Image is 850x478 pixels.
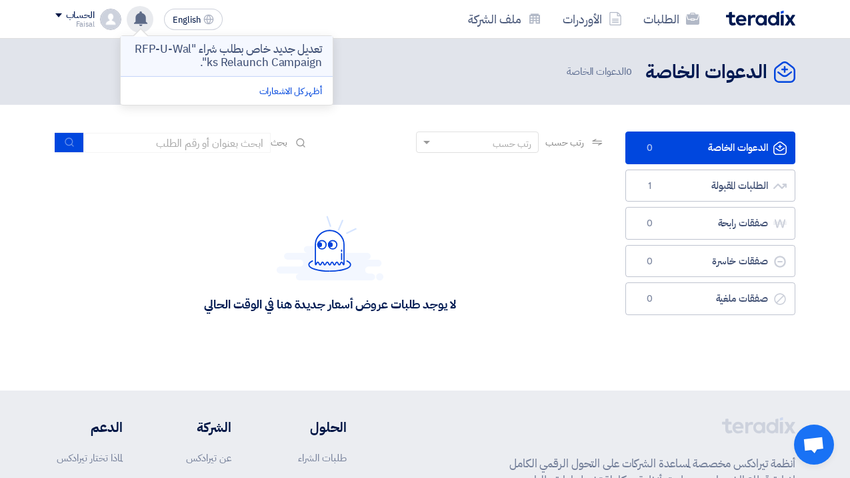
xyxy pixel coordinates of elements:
[55,21,95,28] div: Faisal
[259,84,322,98] a: أظهر كل الاشعارات
[66,10,95,21] div: الحساب
[277,216,383,280] img: Hello
[794,425,834,465] a: Open chat
[162,417,231,437] li: الشركة
[186,451,231,465] a: عن تيرادكس
[457,3,552,35] a: ملف الشركة
[173,15,201,25] span: English
[57,451,123,465] a: لماذا تختار تيرادكس
[642,180,658,193] span: 1
[552,3,633,35] a: الأوردرات
[633,3,710,35] a: الطلبات
[642,142,658,155] span: 0
[298,451,347,465] a: طلبات الشراء
[567,64,635,79] span: الدعوات الخاصة
[131,43,322,69] p: تعديل جديد خاص بطلب شراء "RFP-U-Walks Relaunch Campaign".
[626,64,632,79] span: 0
[642,292,658,306] span: 0
[271,136,288,150] span: بحث
[625,282,795,315] a: صفقات ملغية0
[625,245,795,278] a: صفقات خاسرة0
[271,417,347,437] li: الحلول
[625,207,795,240] a: صفقات رابحة0
[645,59,767,85] h2: الدعوات الخاصة
[545,136,583,150] span: رتب حسب
[726,11,795,26] img: Teradix logo
[100,9,121,30] img: profile_test.png
[625,132,795,164] a: الدعوات الخاصة0
[164,9,223,30] button: English
[55,417,123,437] li: الدعم
[625,170,795,202] a: الطلبات المقبولة1
[642,255,658,268] span: 0
[642,217,658,230] span: 0
[204,296,455,312] div: لا يوجد طلبات عروض أسعار جديدة هنا في الوقت الحالي
[493,137,531,151] div: رتب حسب
[84,133,271,153] input: ابحث بعنوان أو رقم الطلب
